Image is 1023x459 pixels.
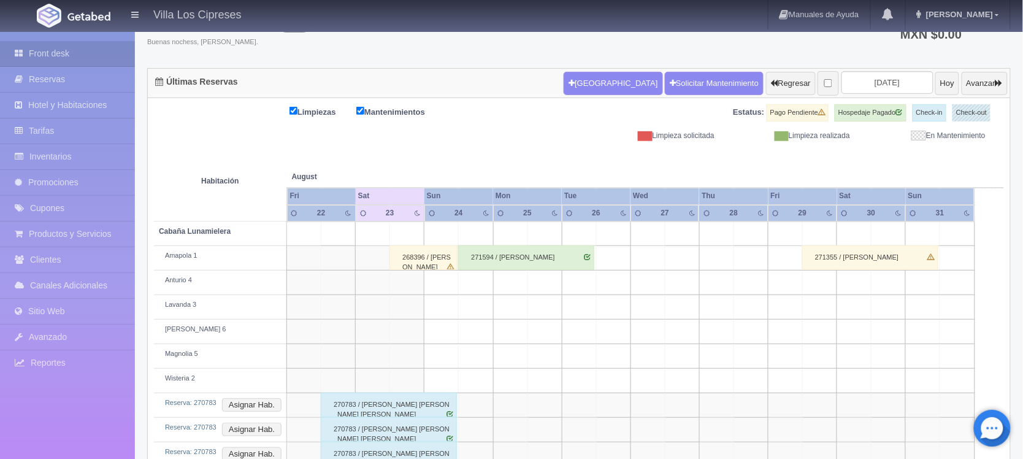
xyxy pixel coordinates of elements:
[147,37,310,47] span: Buenas nochess, [PERSON_NAME].
[159,300,282,310] div: Lavanda 3
[586,208,607,218] div: 26
[952,104,990,121] label: Check-out
[165,423,216,431] a: Reserva: 270783
[289,104,354,118] label: Limpiezas
[859,131,995,141] div: En Mantenimiento
[724,131,859,141] div: Limpieza realizada
[923,10,993,19] span: [PERSON_NAME]
[588,131,724,141] div: Limpieza solicitada
[289,107,297,115] input: Limpiezas
[768,188,837,204] th: Fri
[155,77,238,87] h4: Últimas Reservas
[159,276,282,285] div: Anturio 4
[153,6,242,21] h4: Villa Los Cipreses
[913,104,946,121] label: Check-in
[321,417,457,442] div: 270783 / [PERSON_NAME] [PERSON_NAME] [PERSON_NAME]
[321,393,457,417] div: 270783 / [PERSON_NAME] [PERSON_NAME] [PERSON_NAME]
[292,172,420,182] span: August
[723,208,744,218] div: 28
[935,72,959,95] button: Hoy
[835,104,906,121] label: Hospedaje Pagado
[356,188,424,204] th: Sat
[562,188,630,204] th: Tue
[458,245,594,270] div: 271594 / [PERSON_NAME]
[861,208,882,218] div: 30
[222,398,282,412] button: Asignar Hab.
[837,188,906,204] th: Sat
[802,245,938,270] div: 271355 / [PERSON_NAME]
[380,208,400,218] div: 23
[389,245,458,270] div: 268396 / [PERSON_NAME]
[766,72,816,95] button: Regresar
[792,208,813,218] div: 29
[733,107,764,118] label: Estatus:
[930,208,951,218] div: 31
[159,227,231,236] b: Cabaña Lunamielera
[906,188,975,204] th: Sun
[356,104,443,118] label: Mantenimientos
[159,325,282,334] div: [PERSON_NAME] 6
[67,12,110,21] img: Getabed
[517,208,538,218] div: 25
[159,349,282,359] div: Magnolia 5
[564,72,662,95] button: [GEOGRAPHIC_DATA]
[159,251,282,261] div: Amapola 1
[37,4,61,28] img: Getabed
[654,208,675,218] div: 27
[424,188,493,204] th: Sun
[493,188,562,204] th: Mon
[356,107,364,115] input: Mantenimientos
[630,188,699,204] th: Wed
[448,208,469,218] div: 24
[287,188,356,204] th: Fri
[962,72,1008,95] button: Avanzar
[665,72,764,95] a: Solicitar Mantenimiento
[159,374,282,384] div: Wisteria 2
[201,177,239,185] strong: Habitación
[222,423,282,436] button: Asignar Hab.
[900,28,1000,40] h3: MXN $0.00
[767,104,829,121] label: Pago Pendiente
[165,448,216,455] a: Reserva: 270783
[311,208,332,218] div: 22
[165,399,216,406] a: Reserva: 270783
[699,188,768,204] th: Thu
